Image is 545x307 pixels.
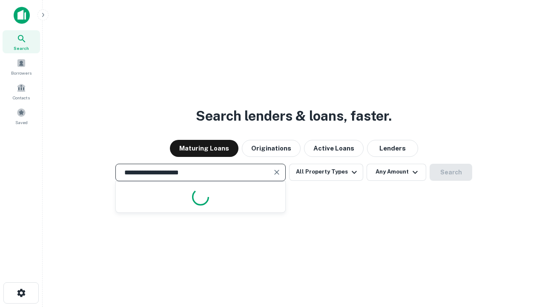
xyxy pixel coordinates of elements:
[304,140,364,157] button: Active Loans
[242,140,301,157] button: Originations
[3,55,40,78] a: Borrowers
[11,70,32,76] span: Borrowers
[170,140,238,157] button: Maturing Loans
[14,45,29,52] span: Search
[289,164,363,181] button: All Property Types
[271,166,283,178] button: Clear
[15,119,28,126] span: Saved
[3,104,40,127] a: Saved
[367,140,418,157] button: Lenders
[3,30,40,53] a: Search
[367,164,426,181] button: Any Amount
[3,80,40,103] a: Contacts
[14,7,30,24] img: capitalize-icon.png
[502,239,545,280] iframe: Chat Widget
[196,106,392,126] h3: Search lenders & loans, faster.
[13,94,30,101] span: Contacts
